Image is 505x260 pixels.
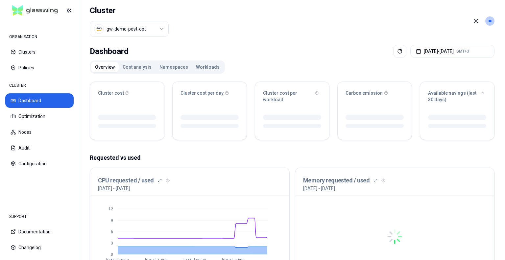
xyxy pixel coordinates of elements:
button: Cost analysis [119,62,156,72]
tspan: 12 [108,207,113,211]
button: Workloads [192,62,224,72]
button: Policies [5,60,74,75]
tspan: 0 [111,252,113,257]
button: Changelog [5,240,74,255]
h3: Memory requested / used [303,176,370,185]
tspan: 6 [111,229,113,234]
button: Dashboard [5,93,74,108]
div: gw-demo-post-opt [107,26,146,32]
p: Requested vs used [90,153,494,162]
button: Namespaces [156,62,192,72]
button: Configuration [5,156,74,171]
h1: Cluster [90,5,169,16]
div: Cluster cost per workload [263,90,321,103]
button: Nodes [5,125,74,139]
div: Available savings (last 30 days) [428,90,486,103]
tspan: 9 [111,218,113,223]
tspan: 3 [111,241,113,246]
div: SUPPORT [5,210,74,223]
p: [DATE] - [DATE] [303,185,335,192]
button: [DATE]-[DATE]GMT+3 [410,45,494,58]
img: aws [96,26,102,32]
div: Carbon emission [346,90,404,96]
div: Cluster cost per day [180,90,239,96]
button: Documentation [5,225,74,239]
h3: CPU requested / used [98,176,154,185]
button: Clusters [5,45,74,59]
p: [DATE] - [DATE] [98,185,130,192]
div: Dashboard [90,45,129,58]
button: Optimization [5,109,74,124]
span: GMT+3 [456,49,469,54]
div: CLUSTER [5,79,74,92]
div: ORGANISATION [5,30,74,43]
img: GlassWing [10,3,60,18]
button: Overview [91,62,119,72]
button: Audit [5,141,74,155]
button: Select a value [90,21,169,37]
div: Cluster cost [98,90,156,96]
